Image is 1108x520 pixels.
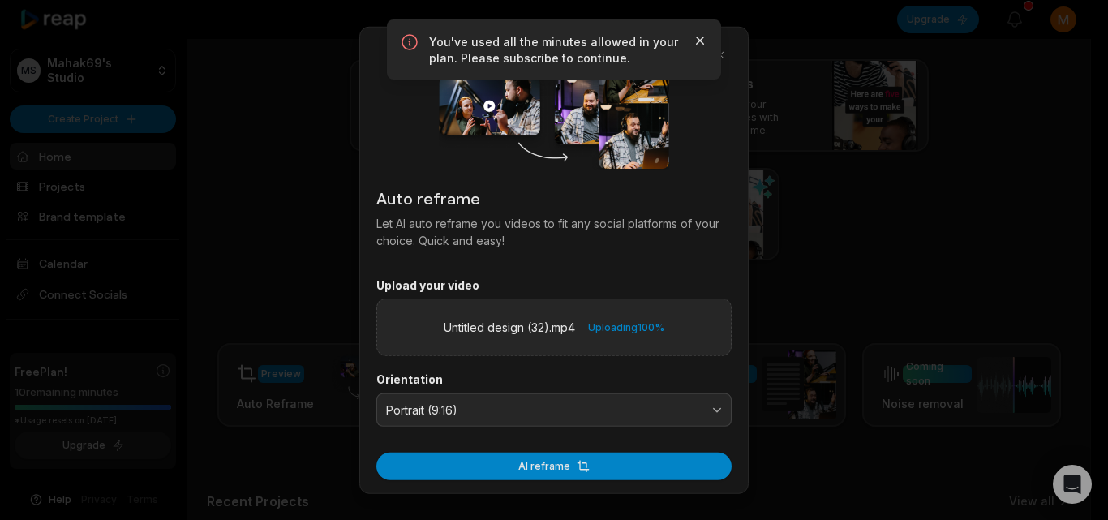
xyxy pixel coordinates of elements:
[376,372,732,387] label: Orientation
[386,402,699,417] span: Portrait (9:16)
[376,277,732,292] label: Upload your video
[376,214,732,248] p: Let AI auto reframe you videos to fit any social platforms of your choice. Quick and easy!
[376,185,732,209] h2: Auto reframe
[429,34,679,67] p: You've used all the minutes allowed in your plan. Please subscribe to continue.
[588,319,664,336] div: Uploading 100 %
[444,319,575,336] label: Untitled design (32).mp4
[439,43,668,169] img: auto_reframe_dialog.png
[376,393,732,427] button: Portrait (9:16)
[376,453,732,480] button: AI reframe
